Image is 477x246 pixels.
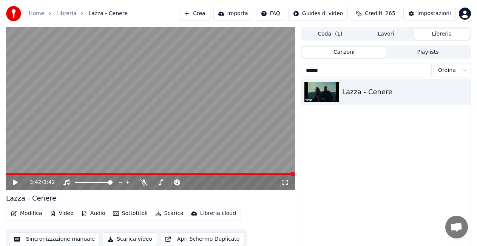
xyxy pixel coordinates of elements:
div: Impostazioni [417,10,451,17]
span: ( 1 ) [335,30,343,38]
a: Aprire la chat [445,216,468,238]
button: Sottotitoli [110,208,151,219]
button: Video [47,208,77,219]
a: Home [29,10,44,17]
button: Apri Schermo Duplicato [160,232,244,246]
div: Lazza - Cenere [6,193,56,204]
button: Lavori [358,29,414,40]
button: Audio [78,208,108,219]
button: Coda [302,29,358,40]
button: Sincronizzazione manuale [9,232,100,246]
nav: breadcrumb [29,10,128,17]
button: Impostazioni [403,7,456,20]
button: Guides di video [288,7,348,20]
button: Modifica [8,208,45,219]
div: / [29,179,48,186]
button: Playlists [386,47,470,58]
div: Lazza - Cenere [342,87,468,97]
span: 265 [385,10,395,17]
img: youka [6,6,21,21]
a: Libreria [56,10,76,17]
button: Scarica [152,208,187,219]
div: Libreria cloud [200,210,236,217]
span: Lazza - Cenere [88,10,128,17]
span: Crediti [365,10,382,17]
button: Importa [213,7,253,20]
button: Crediti265 [351,7,400,20]
button: Crea [179,7,210,20]
span: Ordina [438,67,456,74]
button: Canzoni [302,47,386,58]
button: Scarica video [103,232,157,246]
button: Libreria [414,29,470,40]
span: 3:42 [29,179,41,186]
span: 3:42 [43,179,55,186]
button: FAQ [256,7,285,20]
